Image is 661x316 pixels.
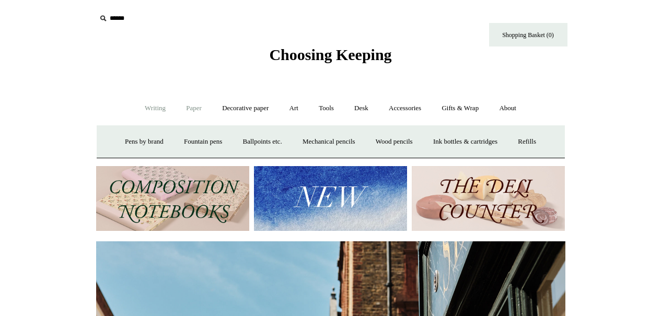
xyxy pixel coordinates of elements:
[309,95,343,122] a: Tools
[96,166,249,231] img: 202302 Composition ledgers.jpg__PID:69722ee6-fa44-49dd-a067-31375e5d54ec
[254,166,407,231] img: New.jpg__PID:f73bdf93-380a-4a35-bcfe-7823039498e1
[269,54,391,62] a: Choosing Keeping
[115,128,173,156] a: Pens by brand
[269,46,391,63] span: Choosing Keeping
[293,128,365,156] a: Mechanical pencils
[379,95,431,122] a: Accessories
[508,128,546,156] a: Refills
[489,23,567,46] a: Shopping Basket (0)
[345,95,378,122] a: Desk
[432,95,488,122] a: Gifts & Wrap
[424,128,507,156] a: Ink bottles & cartridges
[177,95,211,122] a: Paper
[234,128,292,156] a: Ballpoints etc.
[366,128,422,156] a: Wood pencils
[135,95,175,122] a: Writing
[412,166,565,231] img: The Deli Counter
[213,95,278,122] a: Decorative paper
[490,95,526,122] a: About
[175,128,231,156] a: Fountain pens
[280,95,308,122] a: Art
